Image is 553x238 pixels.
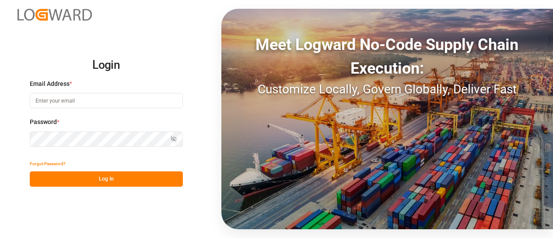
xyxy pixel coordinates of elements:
img: Logward_new_orange.png [17,9,92,21]
h2: Login [30,51,183,79]
input: Enter your email [30,93,183,108]
button: Forgot Password? [30,156,66,171]
span: Email Address [30,79,70,89]
button: Log In [30,171,183,187]
div: Customize Locally, Govern Globally, Deliver Fast [221,80,553,99]
div: Meet Logward No-Code Supply Chain Execution: [221,33,553,80]
span: Password [30,117,57,127]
